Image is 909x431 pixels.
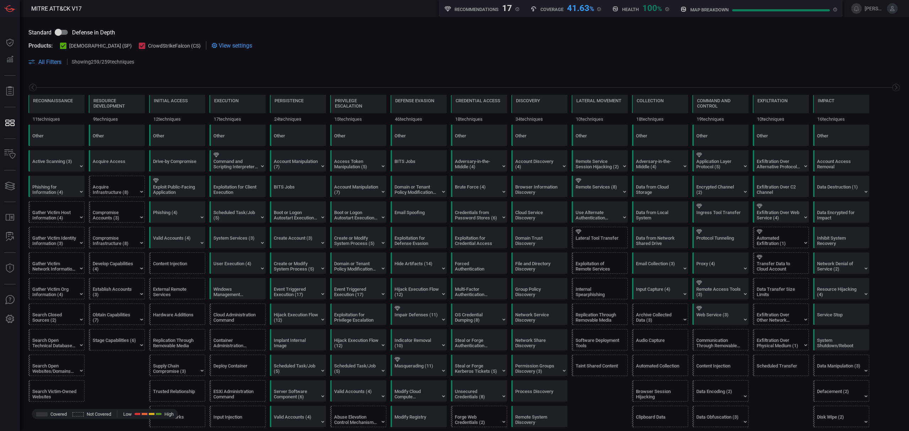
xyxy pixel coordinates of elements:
[148,43,201,49] span: CrowdStrikeFalcon (CS)
[753,113,809,125] div: 10 techniques
[28,95,85,125] div: TA0043: Reconnaissance
[330,252,386,274] div: T1484: Domain or Tenant Policy Modification
[270,406,326,427] div: T1078: Valid Accounts
[511,201,567,223] div: T1526: Cloud Service Discovery
[515,210,560,220] div: Cloud Service Discovery
[93,133,137,144] div: Other
[209,406,266,427] div: T1674: Input Injection (Not covered)
[330,329,386,350] div: T1574: Hijack Execution Flow
[93,210,137,220] div: Compromise Accounts (3)
[636,159,680,169] div: Adversary-in-the-Middle (4)
[330,113,386,125] div: 15 techniques
[394,133,439,144] div: Other
[334,235,379,246] div: Create or Modify System Process (5)
[213,159,258,169] div: Command and Scripting Interpreter (12)
[212,41,252,50] div: View settings
[865,6,884,11] span: [PERSON_NAME][EMAIL_ADDRESS][PERSON_NAME][DOMAIN_NAME]
[1,83,18,100] button: Reports
[274,210,318,220] div: Boot or Logon Autostart Execution (14)
[813,227,869,248] div: T1490: Inhibit System Recovery
[270,252,326,274] div: T1543: Create or Modify System Process
[330,227,386,248] div: T1543: Create or Modify System Process
[753,252,809,274] div: T1537: Transfer Data to Cloud Account
[213,184,258,195] div: Exploitation for Client Execution
[817,133,861,144] div: Other
[28,227,85,248] div: T1589: Gather Victim Identity Information (Not covered)
[153,133,197,144] div: Other
[692,406,749,427] div: T1001: Data Obfuscation (Not covered)
[753,329,809,350] div: T1052: Exfiltration Over Physical Medium (Not covered)
[692,113,749,125] div: 19 techniques
[213,235,258,246] div: System Services (3)
[270,329,326,350] div: T1525: Implant Internal Image
[511,329,567,350] div: T1135: Network Share Discovery
[330,201,386,223] div: T1547: Boot or Logon Autostart Execution
[391,201,447,223] div: T1672: Email Spoofing
[696,184,741,195] div: Encrypted Channel (2)
[89,125,145,146] div: Other
[89,113,145,125] div: 9 techniques
[38,59,61,65] span: All Filters
[209,304,266,325] div: T1651: Cloud Administration Command (Not covered)
[149,252,205,274] div: T1659: Content Injection (Not covered)
[28,176,85,197] div: T1598: Phishing for Information
[153,210,197,220] div: Phishing (4)
[1,34,18,51] button: Dashboard
[219,42,252,49] span: View settings
[32,159,77,169] div: Active Scanning (3)
[572,95,628,125] div: TA0008: Lateral Movement
[632,329,688,350] div: T1123: Audio Capture (Not covered)
[753,201,809,223] div: T1567: Exfiltration Over Web Service
[696,210,741,220] div: Ingress Tool Transfer
[753,176,809,197] div: T1041: Exfiltration Over C2 Channel
[511,406,567,427] div: T1018: Remote System Discovery
[511,380,567,402] div: T1057: Process Discovery
[149,380,205,402] div: T1199: Trusted Relationship (Not covered)
[391,95,447,125] div: TA0005: Defense Evasion
[455,210,499,220] div: Credentials from Password Stores (6)
[511,150,567,171] div: T1087: Account Discovery
[813,95,869,125] div: TA0040: Impact
[692,278,749,299] div: T1219: Remote Access Tools
[33,98,73,103] div: Reconnaissance
[451,329,507,350] div: T1649: Steal or Forge Authentication Certificates
[391,355,447,376] div: T1036: Masquerading
[813,329,869,350] div: T1529: System Shutdown/Reboot
[93,184,137,195] div: Acquire Infrastructure (8)
[813,380,869,402] div: T1491: Defacement (Not covered)
[1,311,18,328] button: Preferences
[89,227,145,248] div: T1584: Compromise Infrastructure (Not covered)
[753,125,809,146] div: Other
[817,210,861,220] div: Data Encrypted for Impact
[330,125,386,146] div: Other
[576,98,621,103] div: Lateral Movement
[391,125,447,146] div: Other
[149,329,205,350] div: T1091: Replication Through Removable Media (Not covered)
[28,113,85,125] div: 11 techniques
[28,329,85,350] div: T1596: Search Open Technical Databases (Not covered)
[451,125,507,146] div: Other
[451,278,507,299] div: T1111: Multi-Factor Authentication Interception
[511,95,567,125] div: TA0007: Discovery
[330,355,386,376] div: T1053: Scheduled Task/Job
[153,235,197,246] div: Valid Accounts (4)
[330,304,386,325] div: T1068: Exploitation for Privilege Escalation
[139,42,201,49] button: CrowdStrikeFalcon (CS)
[511,113,567,125] div: 34 techniques
[391,278,447,299] div: T1574: Hijack Execution Flow
[632,201,688,223] div: T1005: Data from Local System
[93,98,140,109] div: Resource Development
[451,227,507,248] div: T1212: Exploitation for Credential Access
[455,159,499,169] div: Adversary-in-the-Middle (4)
[335,98,382,109] div: Privilege Escalation
[274,184,318,195] div: BITS Jobs
[572,113,628,125] div: 10 techniques
[632,227,688,248] div: T1039: Data from Network Shared Drive
[209,176,266,197] div: T1203: Exploitation for Client Execution
[692,329,749,350] div: T1092: Communication Through Removable Media (Not covered)
[692,201,749,223] div: T1105: Ingress Tool Transfer
[572,125,628,146] div: Other
[270,355,326,376] div: T1053: Scheduled Task/Job
[692,355,749,376] div: T1659: Content Injection (Not covered)
[455,184,499,195] div: Brute Force (4)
